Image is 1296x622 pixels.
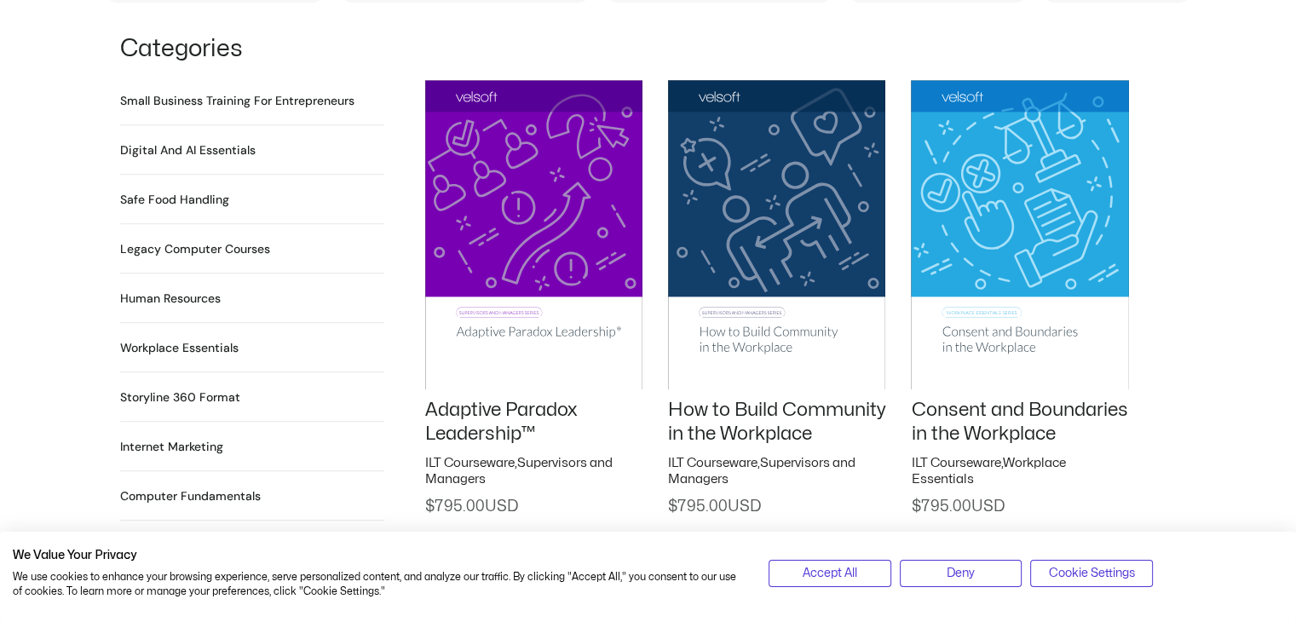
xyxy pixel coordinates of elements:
h2: , [425,455,642,488]
a: Visit product category Legacy Computer Courses [120,240,270,258]
h2: Safe Food Handling [120,191,229,209]
span: $ [668,499,677,514]
h2: Digital and AI Essentials [120,141,256,159]
h2: Workplace Essentials [120,339,239,357]
a: Visit product category Internet Marketing [120,438,223,456]
h2: , [668,455,885,488]
h1: Categories [120,37,384,61]
span: Accept All [803,564,857,583]
button: Adjust cookie preferences [1030,560,1152,587]
a: Visit product category Storyline 360 Format [120,389,240,406]
a: Visit product category Human Resources [120,290,221,308]
a: ILT Courseware [668,457,757,469]
a: Supervisors and Managers [668,457,855,487]
span: 795.00 [911,499,1004,514]
a: Visit product category Computer Fundamentals [120,487,261,505]
a: Visit product category Small Business Training for Entrepreneurs [120,92,354,110]
span: Deny [947,564,975,583]
h2: We Value Your Privacy [13,548,743,563]
p: We use cookies to enhance your browsing experience, serve personalized content, and analyze our t... [13,570,743,599]
a: Consent and Boundaries in the Workplace [911,400,1127,444]
a: ILT Courseware [911,457,1000,469]
button: Accept all cookies [769,560,890,587]
a: Supervisors and Managers [425,457,613,487]
span: 795.00 [425,499,518,514]
a: ILT Courseware [425,457,515,469]
h2: Internet Marketing [120,438,223,456]
span: $ [911,499,920,514]
a: How to Build Community in the Workplace [668,400,885,444]
h2: Small Business Training for Entrepreneurs [120,92,354,110]
h2: Computer Fundamentals [120,487,261,505]
span: 795.00 [668,499,761,514]
a: Visit product category Workplace Essentials [120,339,239,357]
h2: , [911,455,1128,488]
a: Visit product category Digital and AI Essentials [120,141,256,159]
button: Deny all cookies [900,560,1022,587]
a: Visit product category Safe Food Handling [120,191,229,209]
span: Cookie Settings [1048,564,1134,583]
h2: Storyline 360 Format [120,389,240,406]
h2: Human Resources [120,290,221,308]
h2: Legacy Computer Courses [120,240,270,258]
a: Adaptive Paradox Leadership™ [425,400,577,444]
span: $ [425,499,435,514]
